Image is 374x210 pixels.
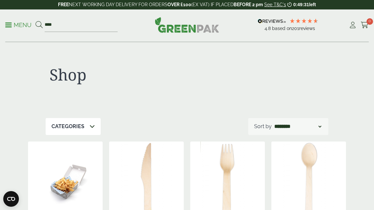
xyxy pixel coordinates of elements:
[167,2,191,7] strong: OVER £100
[3,191,19,207] button: Open CMP widget
[264,2,286,7] a: See T&C's
[51,123,84,130] p: Categories
[258,19,286,23] img: REVIEWS.io
[367,18,373,25] span: 0
[299,26,315,31] span: reviews
[265,26,272,31] span: 4.8
[292,26,299,31] span: 201
[309,2,316,7] span: left
[349,22,357,28] i: My Account
[272,26,292,31] span: Based on
[50,65,183,84] h1: Shop
[361,20,369,30] a: 0
[361,22,369,28] i: Cart
[234,2,263,7] strong: BEFORE 2 pm
[293,2,309,7] span: 0:49:31
[289,18,319,24] div: 4.79 Stars
[5,21,32,29] p: Menu
[254,123,272,130] p: Sort by
[155,17,219,33] img: GreenPak Supplies
[5,21,32,28] a: Menu
[273,123,323,130] select: Shop order
[58,2,69,7] strong: FREE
